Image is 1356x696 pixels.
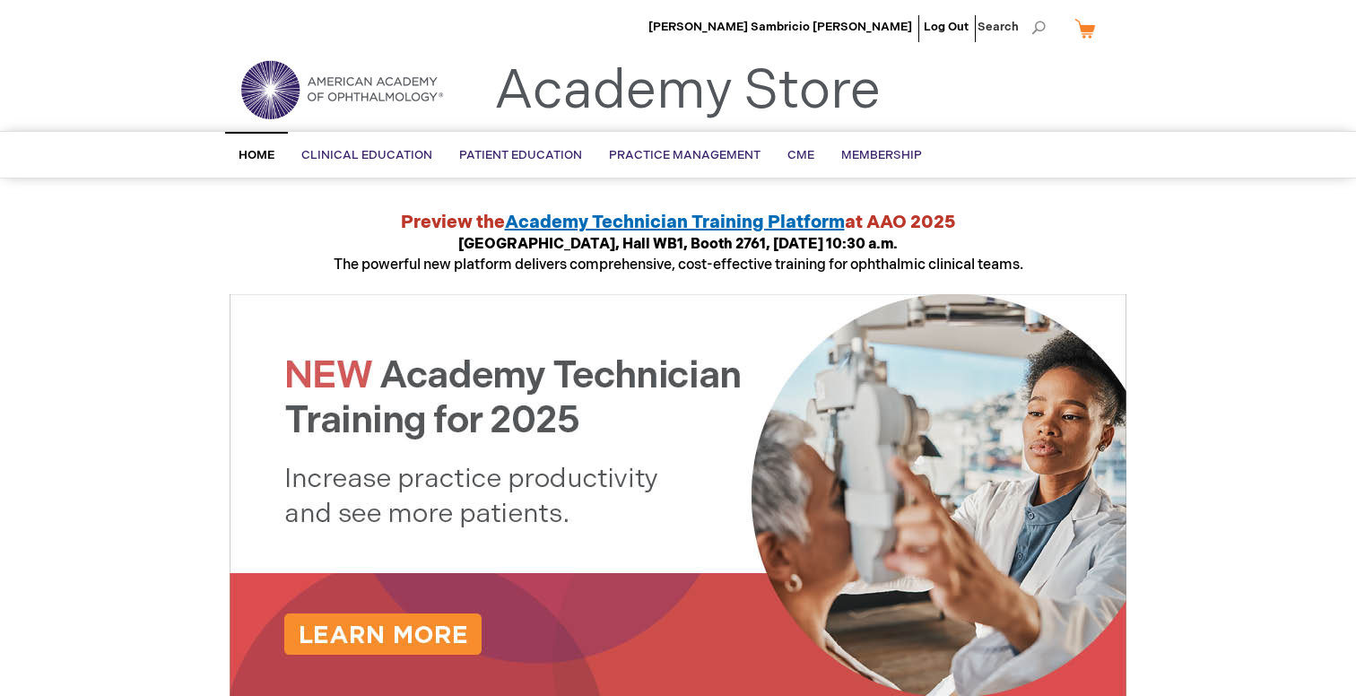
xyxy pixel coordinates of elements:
[401,212,956,233] strong: Preview the at AAO 2025
[841,148,922,162] span: Membership
[334,236,1023,274] span: The powerful new platform delivers comprehensive, cost-effective training for ophthalmic clinical...
[494,59,881,124] a: Academy Store
[505,212,845,233] a: Academy Technician Training Platform
[459,148,582,162] span: Patient Education
[978,9,1046,45] span: Search
[301,148,432,162] span: Clinical Education
[458,236,898,253] strong: [GEOGRAPHIC_DATA], Hall WB1, Booth 2761, [DATE] 10:30 a.m.
[239,148,274,162] span: Home
[924,20,969,34] a: Log Out
[648,20,912,34] a: [PERSON_NAME] Sambricio [PERSON_NAME]
[609,148,761,162] span: Practice Management
[787,148,814,162] span: CME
